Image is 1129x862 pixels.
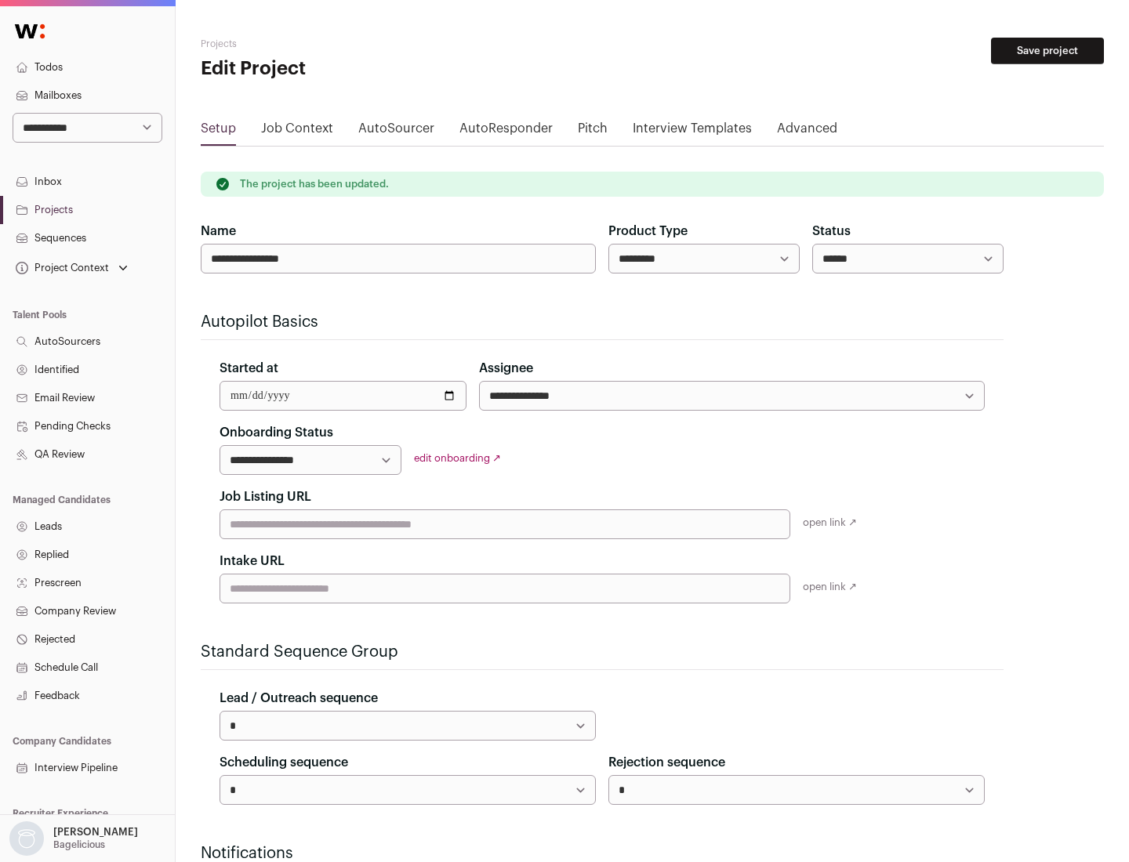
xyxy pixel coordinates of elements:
h1: Edit Project [201,56,502,81]
a: AutoSourcer [358,119,434,144]
a: Interview Templates [633,119,752,144]
a: Setup [201,119,236,144]
a: edit onboarding ↗ [414,453,501,463]
button: Open dropdown [6,821,141,856]
a: Advanced [777,119,837,144]
a: Job Context [261,119,333,144]
h2: Standard Sequence Group [201,641,1004,663]
label: Onboarding Status [220,423,333,442]
p: The project has been updated. [240,178,389,190]
label: Started at [220,359,278,378]
button: Save project [991,38,1104,64]
img: nopic.png [9,821,44,856]
label: Rejection sequence [608,753,725,772]
h2: Autopilot Basics [201,311,1004,333]
label: Status [812,222,851,241]
img: Wellfound [6,16,53,47]
p: Bagelicious [53,838,105,851]
label: Product Type [608,222,688,241]
a: AutoResponder [459,119,553,144]
h2: Projects [201,38,502,50]
label: Lead / Outreach sequence [220,689,378,708]
p: [PERSON_NAME] [53,826,138,838]
label: Intake URL [220,552,285,570]
label: Assignee [479,359,533,378]
label: Scheduling sequence [220,753,348,772]
label: Name [201,222,236,241]
label: Job Listing URL [220,487,311,506]
div: Project Context [13,262,109,274]
a: Pitch [578,119,608,144]
button: Open dropdown [13,257,131,279]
